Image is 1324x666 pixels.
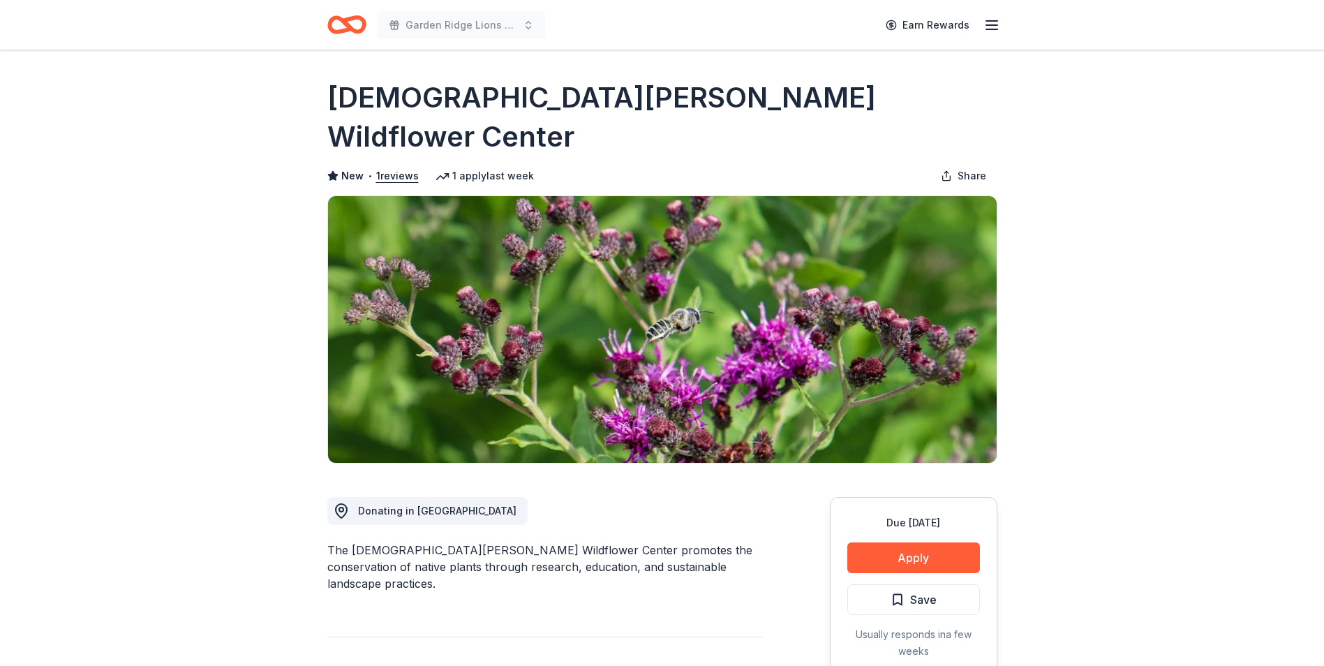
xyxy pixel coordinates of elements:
div: 1 apply last week [436,168,534,184]
button: Save [847,584,980,615]
span: Garden Ridge Lions Annual Fish Fry [406,17,517,34]
button: 1reviews [376,168,419,184]
span: • [367,170,372,182]
button: Apply [847,542,980,573]
span: Save [910,591,937,609]
div: Due [DATE] [847,515,980,531]
span: New [341,168,364,184]
a: Home [327,8,366,41]
h1: [DEMOGRAPHIC_DATA][PERSON_NAME] Wildflower Center [327,78,997,156]
span: Share [958,168,986,184]
div: Usually responds in a few weeks [847,626,980,660]
div: The [DEMOGRAPHIC_DATA][PERSON_NAME] Wildflower Center promotes the conservation of native plants ... [327,542,763,592]
span: Donating in [GEOGRAPHIC_DATA] [358,505,516,517]
a: Earn Rewards [877,13,978,38]
button: Garden Ridge Lions Annual Fish Fry [378,11,545,39]
img: Image for Lady Bird Johnson Wildflower Center [328,196,997,463]
button: Share [930,162,997,190]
